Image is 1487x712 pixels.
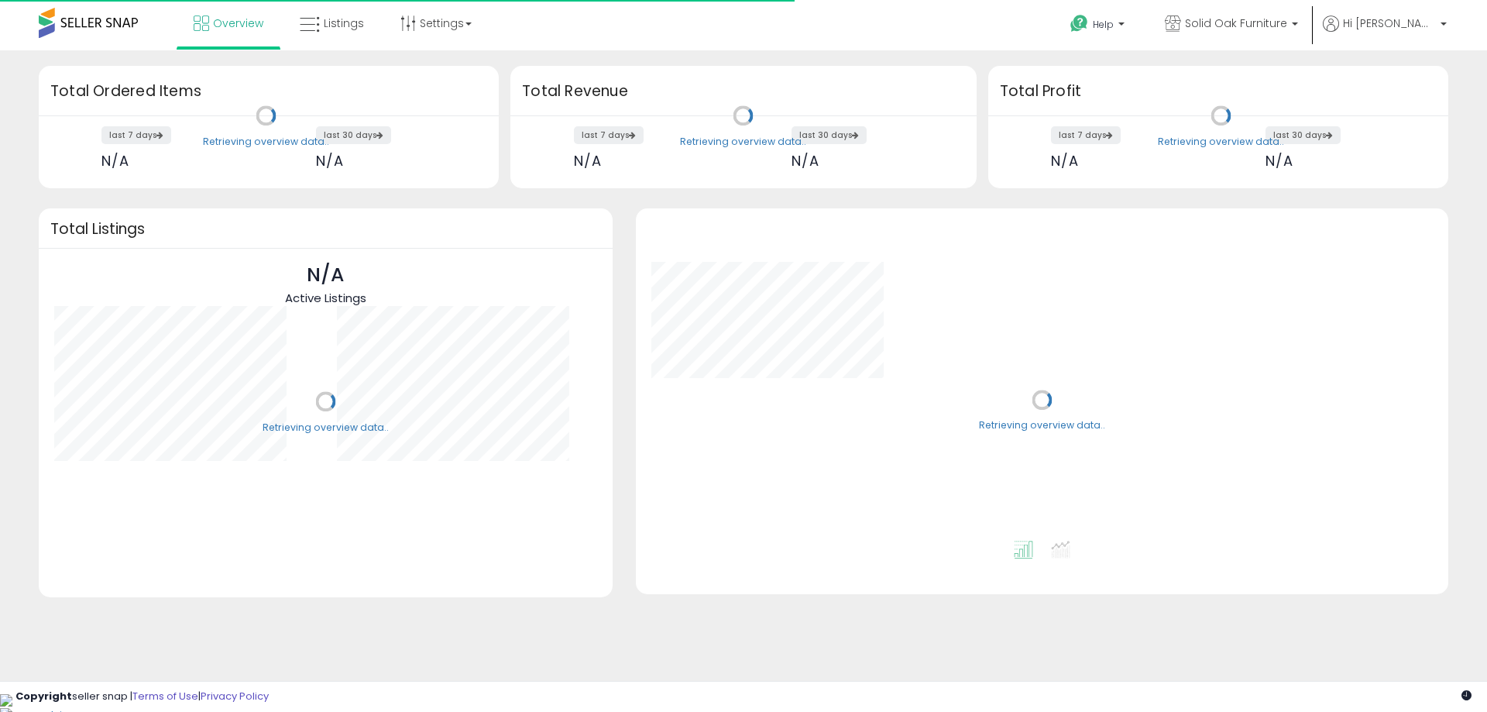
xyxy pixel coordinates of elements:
i: Get Help [1070,14,1089,33]
span: Overview [213,15,263,31]
div: Retrieving overview data.. [680,135,806,149]
a: Hi [PERSON_NAME] [1323,15,1447,50]
a: Help [1058,2,1140,50]
div: Retrieving overview data.. [203,135,329,149]
span: Hi [PERSON_NAME] [1343,15,1436,31]
span: Listings [324,15,364,31]
div: Retrieving overview data.. [263,421,389,435]
span: Help [1093,18,1114,31]
span: Solid Oak Furniture [1185,15,1287,31]
div: Retrieving overview data.. [979,419,1105,433]
div: Retrieving overview data.. [1158,135,1284,149]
